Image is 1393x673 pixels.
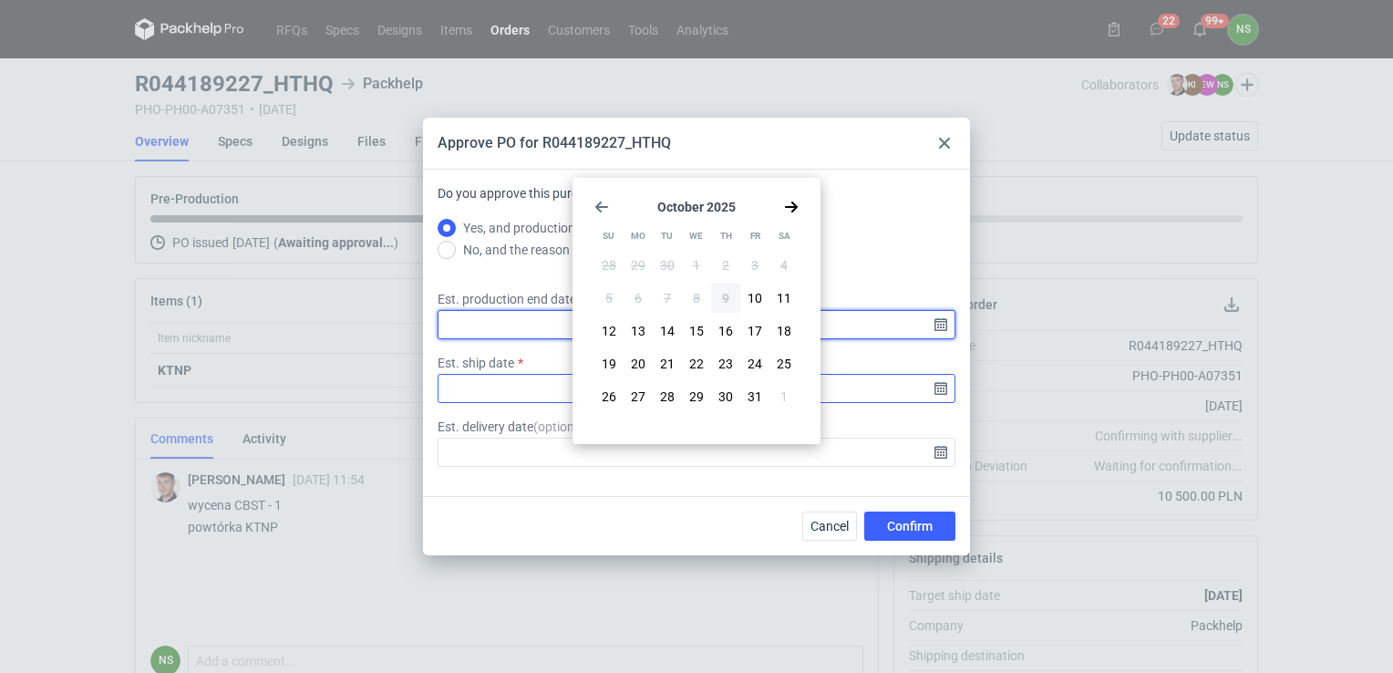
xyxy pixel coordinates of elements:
button: Tue Sep 30 2025 [653,251,682,280]
button: Wed Oct 08 2025 [682,284,711,313]
button: Confirm [864,512,955,541]
span: 26 [602,388,616,406]
span: 29 [689,388,704,406]
button: Cancel [802,512,857,541]
button: Fri Oct 03 2025 [740,251,769,280]
button: Thu Oct 02 2025 [711,251,740,280]
div: Tu [653,222,681,251]
button: Sat Nov 01 2025 [769,382,799,411]
button: Mon Oct 27 2025 [624,382,653,411]
span: 1 [780,388,788,406]
button: Tue Oct 21 2025 [653,349,682,378]
span: 28 [602,256,616,274]
button: Thu Oct 09 2025 [711,284,740,313]
span: 7 [664,289,671,307]
span: 6 [635,289,642,307]
label: Est. delivery date [438,418,589,436]
svg: Go back 1 month [594,200,609,214]
span: 30 [718,388,733,406]
div: We [682,222,710,251]
span: 24 [748,355,762,373]
span: 4 [780,256,788,274]
button: Sun Sep 28 2025 [594,251,624,280]
button: Wed Oct 22 2025 [682,349,711,378]
button: Sat Oct 04 2025 [769,251,799,280]
span: 10 [748,289,762,307]
svg: Go forward 1 month [784,200,799,214]
span: 1 [693,256,700,274]
button: Thu Oct 30 2025 [711,382,740,411]
button: Wed Oct 29 2025 [682,382,711,411]
span: 30 [660,256,675,274]
span: 15 [689,322,704,340]
section: October 2025 [594,200,799,214]
div: Fr [741,222,769,251]
button: Sun Oct 05 2025 [594,284,624,313]
button: Wed Oct 15 2025 [682,316,711,346]
span: 5 [605,289,613,307]
span: 31 [748,388,762,406]
button: Fri Oct 10 2025 [740,284,769,313]
span: 14 [660,322,675,340]
span: Cancel [810,520,849,533]
button: Fri Oct 31 2025 [740,382,769,411]
span: 11 [777,289,791,307]
label: Est. production end date [438,290,576,308]
span: 3 [751,256,758,274]
button: Mon Oct 20 2025 [624,349,653,378]
button: Fri Oct 24 2025 [740,349,769,378]
span: 16 [718,322,733,340]
label: Do you approve this purchase order? [438,184,645,217]
span: ( optional ) [533,419,589,434]
span: 29 [631,256,645,274]
div: Approve PO for R044189227_HTHQ [438,133,671,153]
button: Thu Oct 23 2025 [711,349,740,378]
span: 18 [777,322,791,340]
button: Fri Oct 17 2025 [740,316,769,346]
button: Tue Oct 07 2025 [653,284,682,313]
button: Thu Oct 16 2025 [711,316,740,346]
button: Tue Oct 14 2025 [653,316,682,346]
button: Sun Oct 19 2025 [594,349,624,378]
button: Sun Oct 26 2025 [594,382,624,411]
button: Tue Oct 28 2025 [653,382,682,411]
button: Mon Oct 06 2025 [624,284,653,313]
span: 23 [718,355,733,373]
span: 12 [602,322,616,340]
button: Mon Oct 13 2025 [624,316,653,346]
span: 25 [777,355,791,373]
button: Sat Oct 18 2025 [769,316,799,346]
button: Wed Oct 01 2025 [682,251,711,280]
span: 20 [631,355,645,373]
div: Mo [624,222,652,251]
button: Sat Oct 25 2025 [769,349,799,378]
span: 13 [631,322,645,340]
div: Sa [770,222,799,251]
span: 27 [631,388,645,406]
span: 2 [722,256,729,274]
div: Th [712,222,740,251]
span: 19 [602,355,616,373]
div: Su [594,222,623,251]
span: 21 [660,355,675,373]
button: Mon Sep 29 2025 [624,251,653,280]
span: 22 [689,355,704,373]
button: Sun Oct 12 2025 [594,316,624,346]
span: 28 [660,388,675,406]
label: Est. ship date [438,354,514,372]
button: Sat Oct 11 2025 [769,284,799,313]
span: Confirm [887,520,933,533]
span: 17 [748,322,762,340]
span: 8 [693,289,700,307]
span: 9 [722,289,729,307]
